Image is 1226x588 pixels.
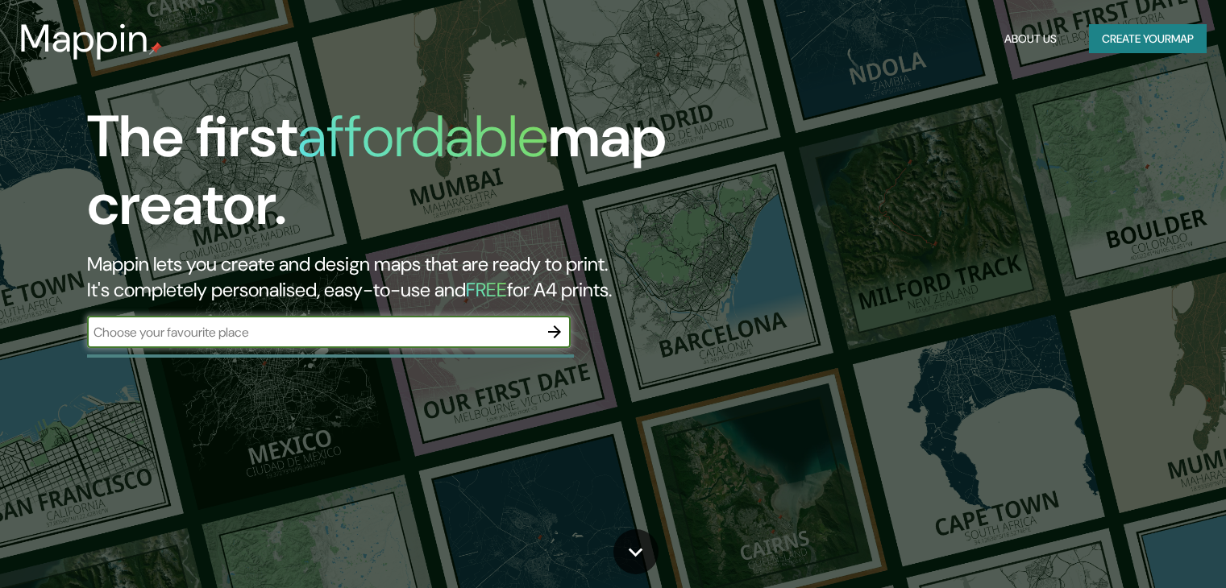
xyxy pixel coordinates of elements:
h2: Mappin lets you create and design maps that are ready to print. It's completely personalised, eas... [87,251,700,303]
h1: affordable [297,99,548,174]
iframe: Help widget launcher [1083,525,1208,570]
button: Create yourmap [1089,24,1207,54]
h3: Mappin [19,16,149,61]
h5: FREE [466,277,507,302]
input: Choose your favourite place [87,323,538,342]
h1: The first map creator. [87,103,700,251]
img: mappin-pin [149,42,162,55]
button: About Us [998,24,1063,54]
